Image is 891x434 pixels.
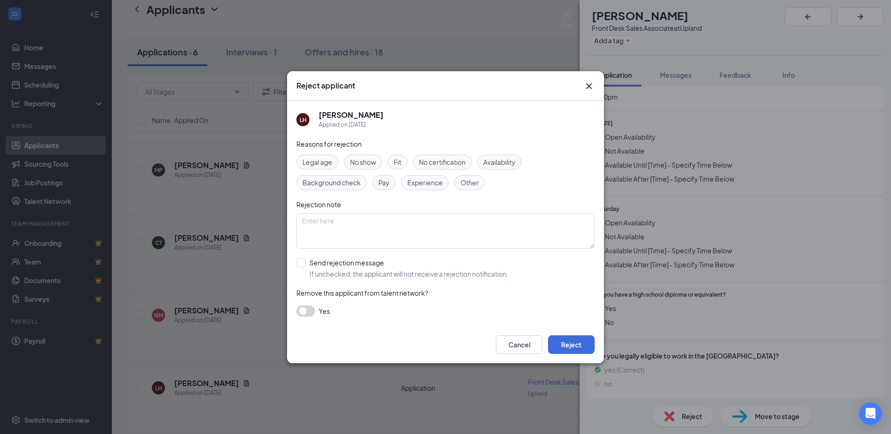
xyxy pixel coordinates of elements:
[583,81,595,92] svg: Cross
[394,157,401,167] span: Fit
[496,335,542,354] button: Cancel
[583,81,595,92] button: Close
[296,140,362,148] span: Reasons for rejection
[350,157,376,167] span: No show
[319,110,384,120] h5: [PERSON_NAME]
[300,115,307,123] div: LH
[302,157,332,167] span: Legal age
[407,177,443,188] span: Experience
[460,177,479,188] span: Other
[296,81,355,91] h3: Reject applicant
[302,177,361,188] span: Background check
[419,157,466,167] span: No certification
[296,289,428,297] span: Remove this applicant from talent network?
[859,402,882,425] div: Open Intercom Messenger
[296,200,341,209] span: Rejection note
[378,177,390,188] span: Pay
[319,305,330,317] span: Yes
[483,157,515,167] span: Availability
[548,335,595,354] button: Reject
[319,120,384,129] div: Applied on [DATE]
